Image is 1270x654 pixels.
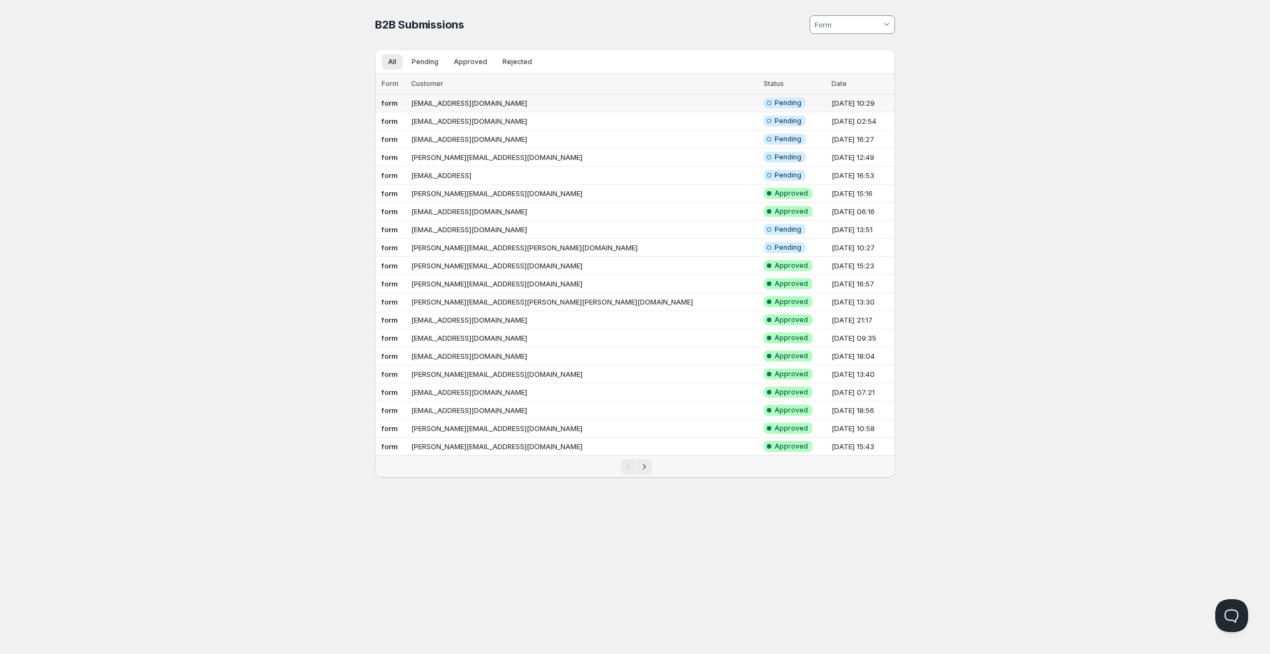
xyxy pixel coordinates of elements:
nav: Pagination [375,455,895,478]
b: form [382,424,398,433]
td: [DATE] 21:17 [828,311,895,329]
td: [DATE] 07:21 [828,383,895,401]
input: Form [813,16,881,33]
span: Approved [775,442,808,451]
b: form [382,370,398,378]
span: Pending [775,99,801,107]
td: [PERSON_NAME][EMAIL_ADDRESS][DOMAIN_NAME] [408,148,760,167]
td: [EMAIL_ADDRESS][DOMAIN_NAME] [408,94,760,112]
td: [EMAIL_ADDRESS][DOMAIN_NAME] [408,383,760,401]
td: [DATE] 18:56 [828,401,895,420]
b: form [382,334,398,342]
span: Customer [411,79,443,88]
span: Approved [775,388,808,397]
span: Rejected [503,58,532,66]
td: [PERSON_NAME][EMAIL_ADDRESS][PERSON_NAME][DOMAIN_NAME] [408,239,760,257]
td: [EMAIL_ADDRESS][DOMAIN_NAME] [408,221,760,239]
iframe: Help Scout Beacon - Open [1215,599,1248,632]
td: [DATE] 13:51 [828,221,895,239]
span: Form [382,79,399,88]
span: Status [764,79,784,88]
b: form [382,261,398,270]
td: [EMAIL_ADDRESS][DOMAIN_NAME] [408,311,760,329]
b: form [382,99,398,107]
td: [PERSON_NAME][EMAIL_ADDRESS][DOMAIN_NAME] [408,438,760,456]
span: All [388,58,396,66]
span: Approved [454,58,487,66]
b: form [382,207,398,216]
td: [DATE] 09:35 [828,329,895,347]
td: [DATE] 06:16 [828,203,895,221]
span: Approved [775,207,808,216]
span: Approved [775,315,808,324]
b: form [382,297,398,306]
span: Approved [775,189,808,198]
td: [DATE] 10:58 [828,420,895,438]
span: Approved [775,334,808,342]
td: [PERSON_NAME][EMAIL_ADDRESS][PERSON_NAME][PERSON_NAME][DOMAIN_NAME] [408,293,760,311]
td: [PERSON_NAME][EMAIL_ADDRESS][DOMAIN_NAME] [408,420,760,438]
b: form [382,171,398,180]
td: [DATE] 12:49 [828,148,895,167]
b: form [382,388,398,397]
td: [PERSON_NAME][EMAIL_ADDRESS][DOMAIN_NAME] [408,257,760,275]
td: [EMAIL_ADDRESS][DOMAIN_NAME] [408,347,760,365]
span: Approved [775,279,808,288]
td: [PERSON_NAME][EMAIL_ADDRESS][DOMAIN_NAME] [408,365,760,383]
td: [EMAIL_ADDRESS] [408,167,760,185]
b: form [382,153,398,162]
td: [DATE] 18:04 [828,347,895,365]
td: [EMAIL_ADDRESS][DOMAIN_NAME] [408,329,760,347]
span: Pending [775,117,801,125]
b: form [382,189,398,198]
span: Approved [775,370,808,378]
span: Pending [775,225,801,234]
span: Approved [775,406,808,415]
b: form [382,352,398,360]
b: form [382,406,398,415]
td: [DATE] 16:53 [828,167,895,185]
td: [DATE] 15:16 [828,185,895,203]
td: [DATE] 16:57 [828,275,895,293]
b: form [382,442,398,451]
b: form [382,315,398,324]
td: [DATE] 15:23 [828,257,895,275]
span: Pending [775,171,801,180]
b: form [382,243,398,252]
td: [EMAIL_ADDRESS][DOMAIN_NAME] [408,112,760,130]
td: [DATE] 10:27 [828,239,895,257]
b: form [382,117,398,125]
span: Pending [775,153,801,162]
td: [DATE] 16:27 [828,130,895,148]
span: Approved [775,352,808,360]
td: [DATE] 15:43 [828,438,895,456]
span: Approved [775,297,808,306]
b: form [382,225,398,234]
span: Pending [775,243,801,252]
span: Pending [775,135,801,144]
td: [DATE] 02:54 [828,112,895,130]
span: Date [832,79,847,88]
span: Approved [775,261,808,270]
td: [DATE] 13:40 [828,365,895,383]
td: [EMAIL_ADDRESS][DOMAIN_NAME] [408,130,760,148]
td: [EMAIL_ADDRESS][DOMAIN_NAME] [408,401,760,420]
td: [PERSON_NAME][EMAIL_ADDRESS][DOMAIN_NAME] [408,185,760,203]
td: [EMAIL_ADDRESS][DOMAIN_NAME] [408,203,760,221]
td: [PERSON_NAME][EMAIL_ADDRESS][DOMAIN_NAME] [408,275,760,293]
b: form [382,279,398,288]
td: [DATE] 13:30 [828,293,895,311]
span: Pending [412,58,438,66]
b: form [382,135,398,144]
span: B2B Submissions [375,18,464,31]
span: Approved [775,424,808,433]
td: [DATE] 10:29 [828,94,895,112]
button: Next [637,459,652,474]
